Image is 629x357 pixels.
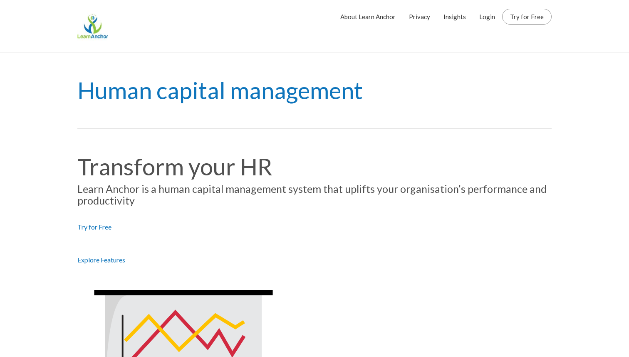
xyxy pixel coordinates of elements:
[77,183,552,206] h4: Learn Anchor is a human capital management system that uplifts your organisation’s performance an...
[77,52,552,129] h1: Human capital management
[409,6,430,27] a: Privacy
[77,256,125,264] a: Explore Features
[340,6,396,27] a: About Learn Anchor
[77,10,108,42] img: Learn Anchor
[510,12,544,21] a: Try for Free
[77,154,552,180] h1: Transform your HR
[443,6,466,27] a: Insights
[479,6,495,27] a: Login
[77,223,111,231] a: Try for Free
